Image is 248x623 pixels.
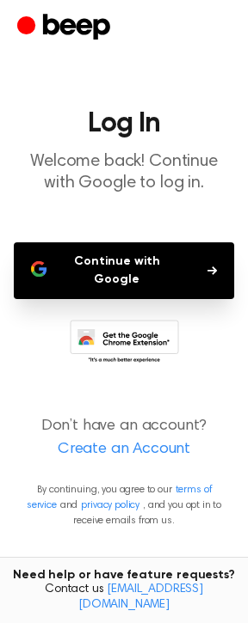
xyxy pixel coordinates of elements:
a: privacy policy [81,500,139,510]
a: Create an Account [17,438,231,461]
p: Welcome back! Continue with Google to log in. [14,151,234,194]
h1: Log In [14,110,234,137]
p: By continuing, you agree to our and , and you opt in to receive emails from us. [14,482,234,528]
span: Contact us [10,583,238,613]
button: Continue with Google [14,242,234,299]
a: [EMAIL_ADDRESS][DOMAIN_NAME] [78,583,203,611]
p: Don’t have an account? [14,415,234,461]
a: Beep [17,11,115,45]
